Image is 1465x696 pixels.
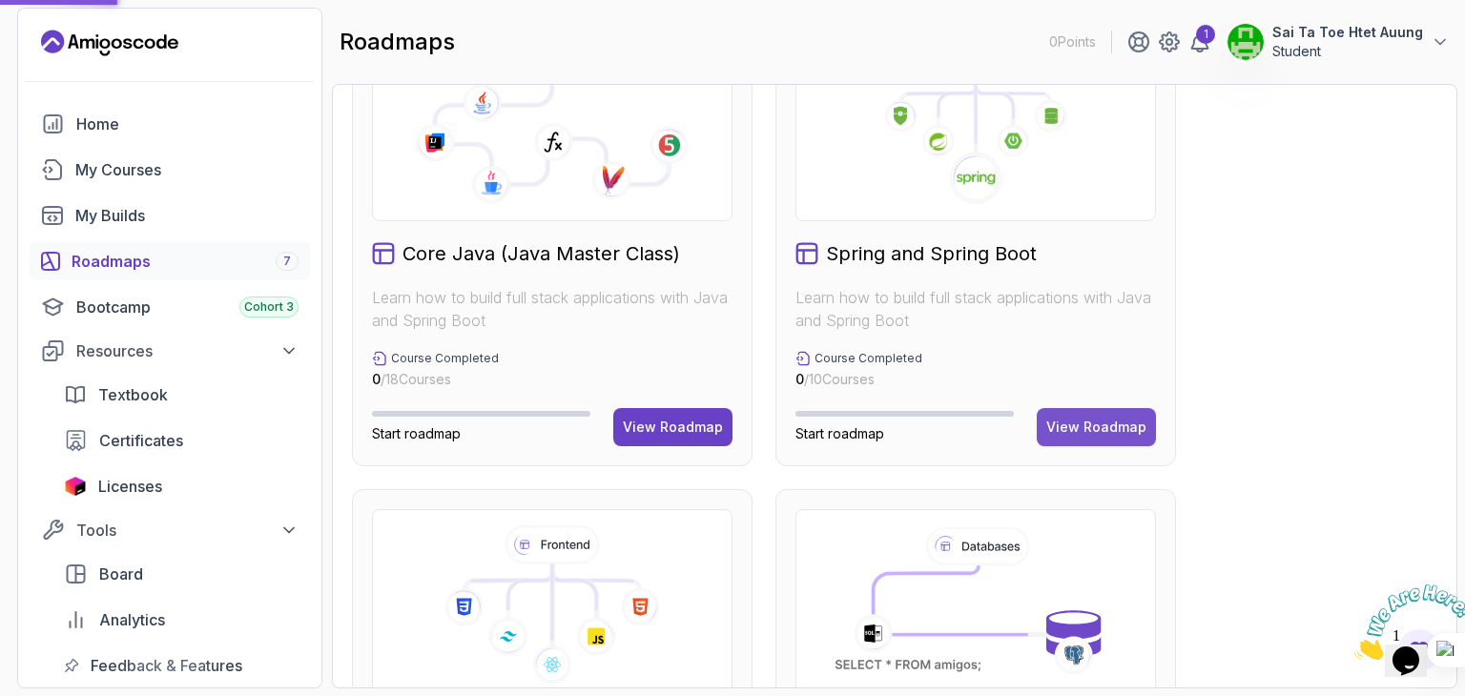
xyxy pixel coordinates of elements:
[1037,408,1156,446] button: View Roadmap
[52,467,310,505] a: licenses
[826,240,1037,267] h2: Spring and Spring Boot
[41,28,178,58] a: Landing page
[8,8,15,24] span: 1
[64,477,87,496] img: jetbrains icon
[372,425,461,441] span: Start roadmap
[1049,32,1096,51] p: 0 Points
[30,288,310,326] a: bootcamp
[30,513,310,547] button: Tools
[52,646,310,685] a: feedback
[76,113,299,135] div: Home
[30,242,310,280] a: roadmaps
[1196,25,1215,44] div: 1
[98,475,162,498] span: Licenses
[795,371,804,387] span: 0
[1228,24,1264,60] img: user profile image
[76,339,299,362] div: Resources
[30,151,310,189] a: courses
[52,421,310,460] a: certificates
[75,158,299,181] div: My Courses
[99,563,143,585] span: Board
[72,250,299,273] div: Roadmaps
[372,370,499,389] p: / 18 Courses
[372,371,381,387] span: 0
[52,601,310,639] a: analytics
[99,608,165,631] span: Analytics
[1347,577,1465,667] iframe: chat widget
[283,254,291,269] span: 7
[372,286,732,332] p: Learn how to build full stack applications with Java and Spring Boot
[1188,31,1211,53] a: 1
[30,196,310,235] a: builds
[30,334,310,368] button: Resources
[795,425,884,441] span: Start roadmap
[244,299,294,315] span: Cohort 3
[340,27,455,57] h2: roadmaps
[52,555,310,593] a: board
[1272,42,1423,61] p: Student
[91,654,242,677] span: Feedback & Features
[815,351,922,366] p: Course Completed
[52,376,310,414] a: textbook
[402,240,680,267] h2: Core Java (Java Master Class)
[391,351,499,366] p: Course Completed
[76,519,299,542] div: Tools
[795,286,1156,332] p: Learn how to build full stack applications with Java and Spring Boot
[613,408,732,446] button: View Roadmap
[623,418,723,437] div: View Roadmap
[75,204,299,227] div: My Builds
[99,429,183,452] span: Certificates
[1227,23,1450,61] button: user profile imageSai Ta Toe Htet AuungStudent
[8,8,126,83] img: Chat attention grabber
[30,105,310,143] a: home
[98,383,168,406] span: Textbook
[1046,418,1146,437] div: View Roadmap
[1272,23,1423,42] p: Sai Ta Toe Htet Auung
[795,370,922,389] p: / 10 Courses
[76,296,299,318] div: Bootcamp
